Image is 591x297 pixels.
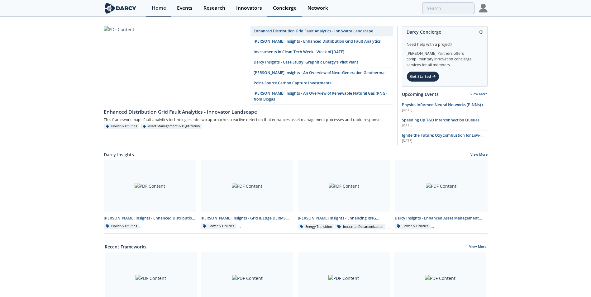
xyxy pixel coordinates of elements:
[104,151,134,158] a: Darcy Insights
[479,30,483,34] img: information.svg
[307,6,328,11] div: Network
[273,6,297,11] div: Concierge
[203,6,225,11] div: Research
[407,47,483,68] div: [PERSON_NAME] Partners offers complimentary innovation concierge services for all members.
[402,139,488,144] div: [DATE]
[335,224,385,230] div: Industrial Decarbonization
[296,160,393,230] a: PDF Content [PERSON_NAME] Insights - Enhancing RNG innovation Energy Transition Industrial Decarb...
[105,243,146,250] a: Recent Frameworks
[250,47,393,57] a: Investments in Clean Tech Week - Week of [DATE]
[298,215,391,221] div: [PERSON_NAME] Insights - Enhancing RNG innovation
[407,37,483,47] div: Need help with a project?
[470,152,488,158] a: View More
[104,215,197,221] div: [PERSON_NAME] Insights - Enhanced Distribution Grid Fault Analytics
[250,88,393,105] a: [PERSON_NAME] Insights - An Overview of Renewable Natural Gas (RNG) from Biogas
[152,6,166,11] div: Home
[250,36,393,47] a: [PERSON_NAME] Insights - Enhanced Distribution Grid Fault Analytics
[104,124,140,129] div: Power & Utilities
[177,6,193,11] div: Events
[104,224,140,229] div: Power & Utilities
[198,160,296,230] a: PDF Content [PERSON_NAME] Insights - Grid & Edge DERMS Integration Power & Utilities
[104,116,393,124] div: This framework maps fault analytics technologies into two approaches: reactive detection that enh...
[395,215,488,221] div: Darcy Insights - Enhanced Asset Management (O&M) for Onshore Wind Farms
[104,105,393,116] a: Enhanced Distribution Grid Fault Analytics - Innovator Landscape
[250,78,393,88] a: Point-Source Carbon Capture Investments
[402,91,439,97] a: Upcoming Events
[102,160,199,230] a: PDF Content [PERSON_NAME] Insights - Enhanced Distribution Grid Fault Analytics Power & Utilities
[236,6,262,11] div: Innovators
[402,102,487,113] span: Physics Informed Neural Networks (PINNs) to Accelerate Subsurface Scenario Analysis
[141,124,202,129] div: Asset Management & Digitization
[470,92,488,96] a: View More
[395,224,431,229] div: Power & Utilities
[479,4,488,12] img: Profile
[407,26,483,37] div: Darcy Concierge
[104,3,138,14] img: logo-wide.svg
[250,57,393,68] a: Darcy Insights - Case Study: Graphitic Energy's Pilot Plant
[201,215,293,221] div: [PERSON_NAME] Insights - Grid & Edge DERMS Integration
[422,2,474,14] input: Advanced Search
[402,117,488,128] a: Speeding Up T&D Interconnection Queues with Enhanced Software Solutions [DATE]
[298,224,334,230] div: Energy Transition
[402,102,488,113] a: Physics Informed Neural Networks (PINNs) to Accelerate Subsurface Scenario Analysis [DATE]
[402,133,484,144] span: Ignite the Future: OxyCombustion for Low-Carbon Power
[402,123,488,128] div: [DATE]
[402,108,488,113] div: [DATE]
[393,160,490,230] a: PDF Content Darcy Insights - Enhanced Asset Management (O&M) for Onshore Wind Farms Power & Utili...
[104,108,393,116] div: Enhanced Distribution Grid Fault Analytics - Innovator Landscape
[402,117,483,128] span: Speeding Up T&D Interconnection Queues with Enhanced Software Solutions
[250,68,393,78] a: [PERSON_NAME] Insights - An Overview of Next-Generation Geothermal
[407,71,439,82] div: Get Started
[201,224,236,229] div: Power & Utilities
[402,133,488,143] a: Ignite the Future: OxyCombustion for Low-Carbon Power [DATE]
[469,244,486,250] a: View More
[250,26,393,36] a: Enhanced Distribution Grid Fault Analytics - Innovator Landscape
